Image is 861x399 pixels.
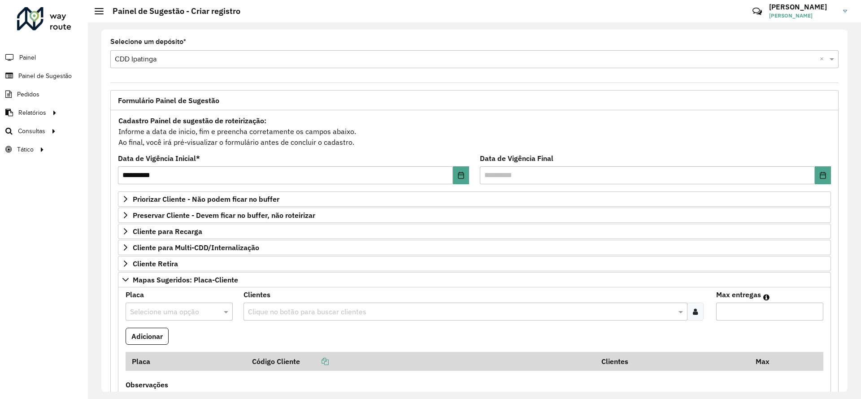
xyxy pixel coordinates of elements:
em: Máximo de clientes que serão colocados na mesma rota com os clientes informados [763,294,770,301]
a: Priorizar Cliente - Não podem ficar no buffer [118,191,831,207]
label: Max entregas [716,289,761,300]
span: Painel de Sugestão [18,71,72,81]
a: Mapas Sugeridos: Placa-Cliente [118,272,831,287]
label: Data de Vigência Inicial [118,153,200,164]
th: Clientes [596,352,749,371]
span: Cliente para Recarga [133,228,202,235]
span: Preservar Cliente - Devem ficar no buffer, não roteirizar [133,212,315,219]
span: Mapas Sugeridos: Placa-Cliente [133,276,238,283]
th: Código Cliente [246,352,596,371]
span: Tático [17,145,34,154]
label: Clientes [244,289,270,300]
a: Contato Rápido [748,2,767,21]
button: Choose Date [453,166,469,184]
a: Copiar [300,357,329,366]
span: [PERSON_NAME] [769,12,836,20]
span: Cliente para Multi-CDD/Internalização [133,244,259,251]
h3: [PERSON_NAME] [769,3,836,11]
span: Formulário Painel de Sugestão [118,97,219,104]
label: Observações [126,379,168,390]
label: Selecione um depósito [110,36,186,47]
span: Pedidos [17,90,39,99]
span: Clear all [820,54,827,65]
button: Adicionar [126,328,169,345]
h2: Painel de Sugestão - Criar registro [104,6,240,16]
a: Cliente Retira [118,256,831,271]
span: Consultas [18,126,45,136]
th: Max [749,352,785,371]
span: Relatórios [18,108,46,117]
a: Cliente para Multi-CDD/Internalização [118,240,831,255]
strong: Cadastro Painel de sugestão de roteirização: [118,116,266,125]
span: Painel [19,53,36,62]
button: Choose Date [815,166,831,184]
span: Cliente Retira [133,260,178,267]
div: Informe a data de inicio, fim e preencha corretamente os campos abaixo. Ao final, você irá pré-vi... [118,115,831,148]
span: Priorizar Cliente - Não podem ficar no buffer [133,195,279,203]
a: Preservar Cliente - Devem ficar no buffer, não roteirizar [118,208,831,223]
label: Data de Vigência Final [480,153,553,164]
a: Cliente para Recarga [118,224,831,239]
th: Placa [126,352,246,371]
label: Placa [126,289,144,300]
